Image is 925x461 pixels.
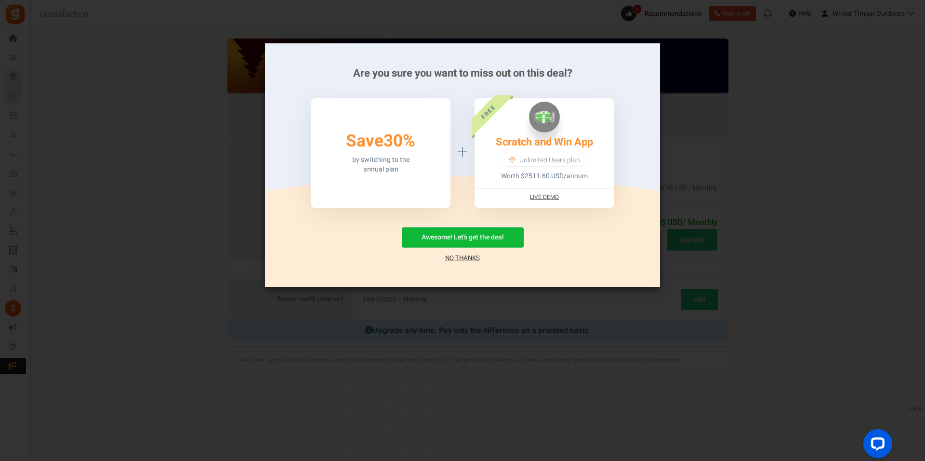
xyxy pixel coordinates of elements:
a: No Thanks [445,253,480,263]
span: 30% [383,129,415,154]
a: Scratch and Win App [496,134,593,150]
div: FREE [458,81,518,142]
img: Scratch and Win [529,102,560,132]
span: Unlimited Users plan [519,156,580,165]
p: Worth $2511.60 USD/annum [501,171,588,181]
button: Awesome! Let's get the deal [402,227,524,248]
h2: Are you sure you want to miss out on this deal? [279,67,646,79]
a: Live Demo [530,193,559,201]
p: by switching to the annual plan [352,155,410,174]
h3: Save [346,132,415,151]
